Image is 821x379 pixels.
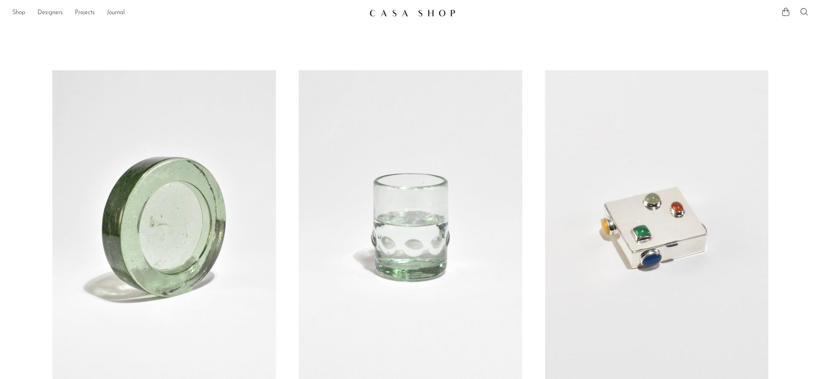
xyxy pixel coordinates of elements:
[37,8,63,18] a: Designers
[12,8,25,18] a: Shop
[107,8,125,18] a: Journal
[12,6,363,19] ul: NEW HEADER MENU
[75,8,95,18] a: Projects
[12,6,363,19] nav: Desktop navigation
